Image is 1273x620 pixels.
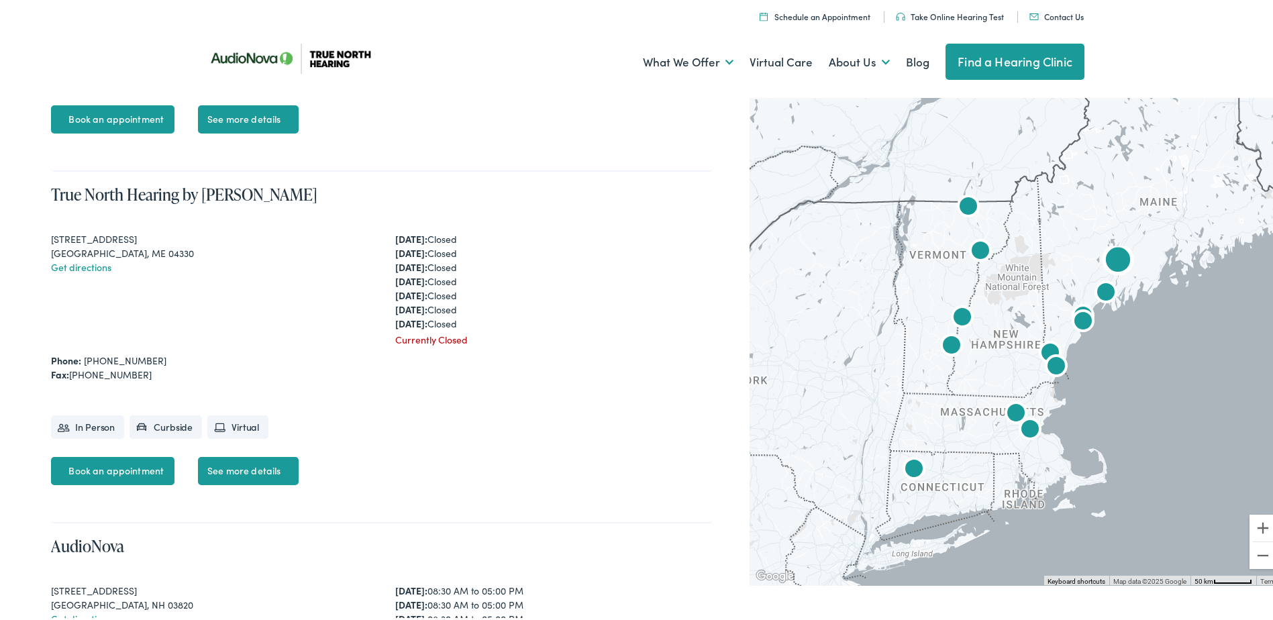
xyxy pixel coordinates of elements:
[51,581,368,595] div: [STREET_ADDRESS]
[84,351,166,364] a: [PHONE_NUMBER]
[935,328,968,360] div: AudioNova
[750,35,813,85] a: Virtual Care
[51,365,712,379] div: [PHONE_NUMBER]
[395,581,427,595] strong: [DATE]:
[395,286,427,299] strong: [DATE]:
[51,595,368,609] div: [GEOGRAPHIC_DATA], NH 03820
[753,565,797,582] img: Google
[395,314,427,327] strong: [DATE]:
[753,565,797,582] a: Open this area in Google Maps (opens a new window)
[964,234,997,266] div: AudioNova
[1090,275,1122,307] div: AudioNova
[51,532,124,554] a: AudioNova
[1029,8,1084,19] a: Contact Us
[898,452,930,484] div: AudioNova
[1067,304,1099,336] div: AudioNova
[760,8,870,19] a: Schedule an Appointment
[395,258,427,271] strong: [DATE]:
[1029,11,1039,17] img: Mail icon in color code ffb348, used for communication purposes
[51,180,317,203] a: True North Hearing by [PERSON_NAME]
[198,454,299,482] a: See more details
[130,413,202,436] li: Curbside
[395,595,427,609] strong: [DATE]:
[51,103,174,131] a: Book an appointment
[1000,396,1032,428] div: AudioNova
[395,330,713,344] div: Currently Closed
[395,300,427,313] strong: [DATE]:
[51,454,174,482] a: Book an appointment
[51,413,124,436] li: In Person
[51,229,368,244] div: [STREET_ADDRESS]
[395,272,427,285] strong: [DATE]:
[1034,335,1066,368] div: AudioNova
[395,244,427,257] strong: [DATE]:
[1040,349,1072,381] div: AudioNova
[760,9,768,18] img: Icon symbolizing a calendar in color code ffb348
[1194,575,1213,582] span: 50 km
[51,365,69,378] strong: Fax:
[1102,244,1134,276] div: True North Hearing by AudioNova
[395,229,713,328] div: Closed Closed Closed Closed Closed Closed Closed
[952,189,984,221] div: AudioNova
[1113,575,1186,582] span: Map data ©2025 Google
[896,10,905,18] img: Headphones icon in color code ffb348
[1014,412,1046,444] div: AudioNova
[1048,574,1105,584] button: Keyboard shortcuts
[946,300,978,332] div: True North Hearing by AudioNova
[896,8,1004,19] a: Take Online Hearing Test
[395,229,427,243] strong: [DATE]:
[643,35,733,85] a: What We Offer
[51,244,368,258] div: [GEOGRAPHIC_DATA], ME 04330
[51,351,81,364] strong: Phone:
[207,413,268,436] li: Virtual
[51,258,111,271] a: Get directions
[906,35,929,85] a: Blog
[1067,299,1099,331] div: AudioNova
[946,41,1084,77] a: Find a Hearing Clinic
[829,35,890,85] a: About Us
[198,103,299,131] a: See more details
[1190,573,1256,582] button: Map Scale: 50 km per 54 pixels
